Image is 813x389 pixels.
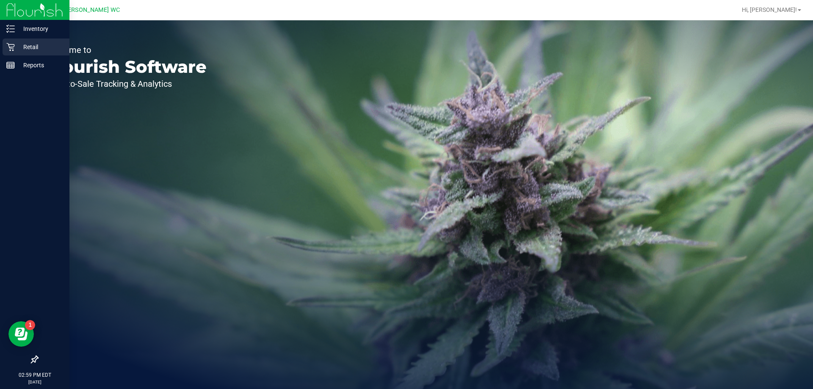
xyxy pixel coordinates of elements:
[742,6,797,13] span: Hi, [PERSON_NAME]!
[15,24,66,34] p: Inventory
[6,43,15,51] inline-svg: Retail
[46,58,207,75] p: Flourish Software
[15,60,66,70] p: Reports
[25,320,35,330] iframe: Resource center unread badge
[53,6,120,14] span: St. [PERSON_NAME] WC
[6,25,15,33] inline-svg: Inventory
[4,371,66,379] p: 02:59 PM EDT
[8,321,34,347] iframe: Resource center
[46,80,207,88] p: Seed-to-Sale Tracking & Analytics
[6,61,15,69] inline-svg: Reports
[15,42,66,52] p: Retail
[4,379,66,385] p: [DATE]
[46,46,207,54] p: Welcome to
